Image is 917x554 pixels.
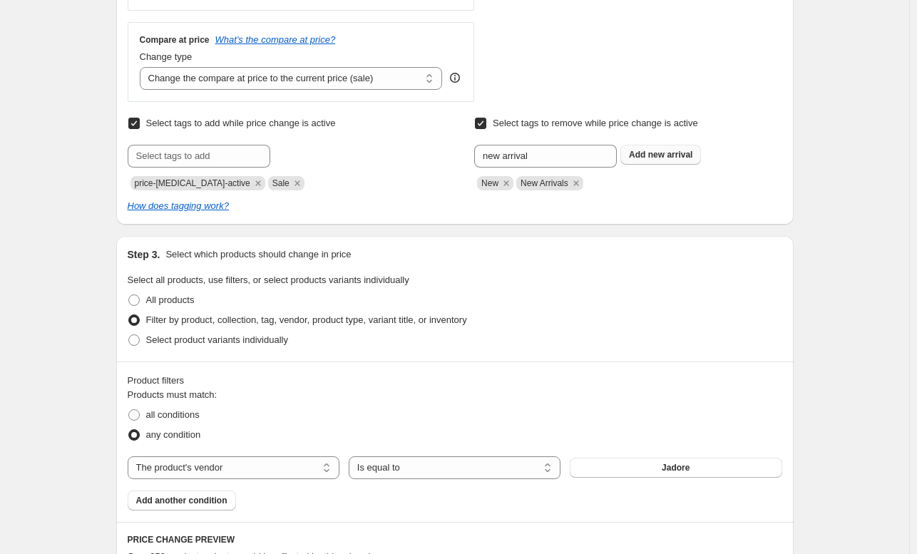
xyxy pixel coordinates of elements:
button: Remove price-change-job-active [252,177,265,190]
span: Products must match: [128,389,217,400]
span: Select tags to remove while price change is active [493,118,698,128]
button: Add another condition [128,491,236,511]
p: Select which products should change in price [165,247,351,262]
button: Remove New Arrivals [570,177,583,190]
a: How does tagging work? [128,200,229,211]
span: price-change-job-active [135,178,250,188]
span: New [481,178,498,188]
span: new arrival [648,150,693,160]
button: Remove New [500,177,513,190]
input: Select tags to remove [474,145,617,168]
span: All products [146,294,195,305]
b: Add [629,150,645,160]
span: Select product variants individually [146,334,288,345]
span: Select all products, use filters, or select products variants individually [128,275,409,285]
div: help [448,71,462,85]
button: What's the compare at price? [215,34,336,45]
span: Jadore [662,462,690,473]
button: Jadore [570,458,782,478]
h3: Compare at price [140,34,210,46]
span: New Arrivals [521,178,568,188]
span: Change type [140,51,193,62]
span: Add another condition [136,495,227,506]
button: Add new arrival [620,145,701,165]
span: Sale [272,178,290,188]
h6: PRICE CHANGE PREVIEW [128,534,782,545]
div: Product filters [128,374,782,388]
input: Select tags to add [128,145,270,168]
span: any condition [146,429,201,440]
button: Remove Sale [291,177,304,190]
span: Filter by product, collection, tag, vendor, product type, variant title, or inventory [146,314,467,325]
span: all conditions [146,409,200,420]
span: Select tags to add while price change is active [146,118,336,128]
h2: Step 3. [128,247,160,262]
